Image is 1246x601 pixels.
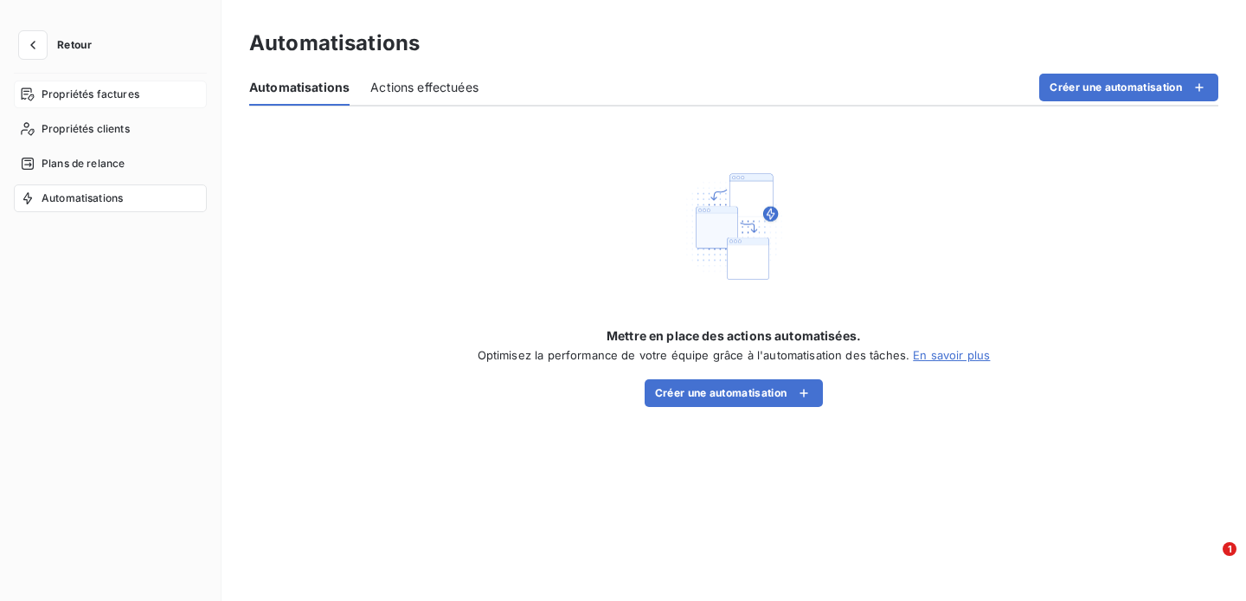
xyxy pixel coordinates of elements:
a: Plans de relance [14,150,207,178]
span: Plans de relance [42,156,125,171]
span: Actions effectuées [370,79,478,96]
button: Créer une automatisation [645,379,824,407]
img: Empty state [678,171,789,283]
span: Mettre en place des actions automatisées. [607,327,861,345]
a: En savoir plus [913,348,990,362]
button: Créer une automatisation [1039,74,1218,101]
span: Retour [57,40,92,50]
a: Propriétés factures [14,81,207,108]
iframe: Intercom live chat [1187,542,1229,584]
span: Automatisations [42,191,123,206]
span: Propriétés clients [42,121,130,137]
a: Automatisations [14,184,207,212]
span: Propriétés factures [42,87,139,102]
button: Retour [14,31,106,59]
span: Automatisations [249,79,350,96]
a: Propriétés clients [14,115,207,143]
span: 1 [1223,542,1236,556]
span: Optimisez la performance de votre équipe grâce à l'automatisation des tâches. [478,348,910,362]
h3: Automatisations [249,28,420,59]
